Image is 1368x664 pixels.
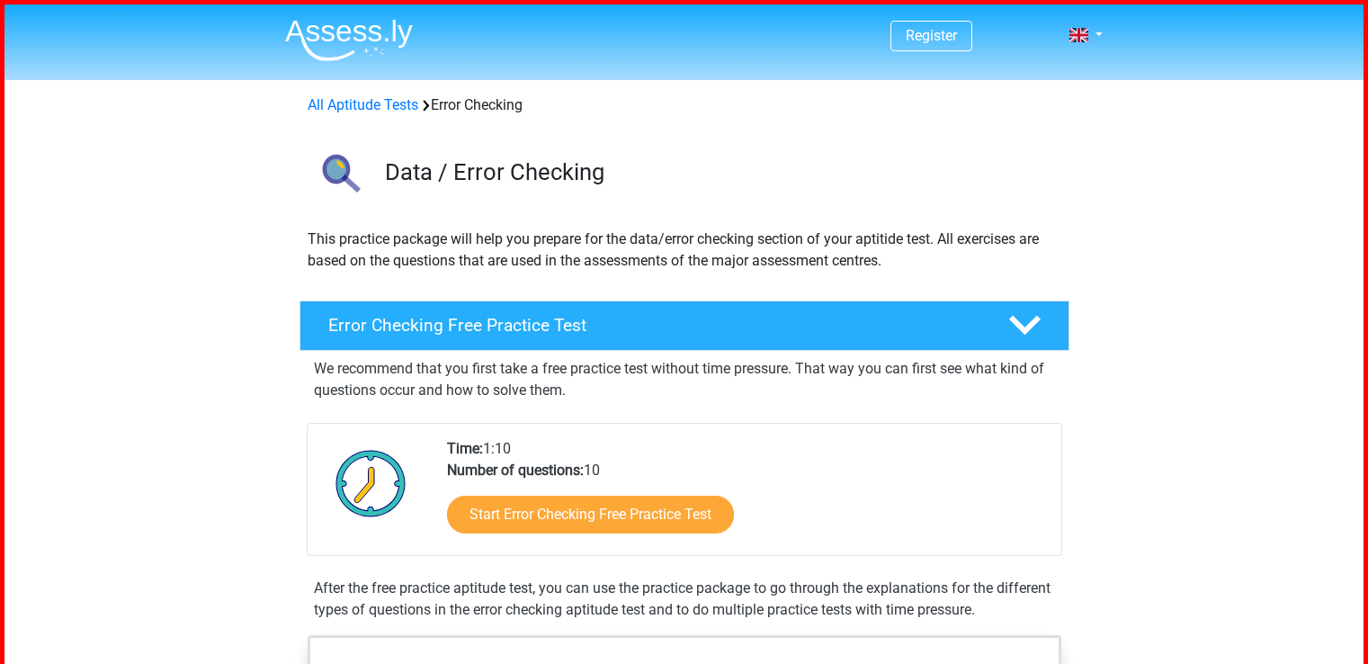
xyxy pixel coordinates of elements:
[447,440,483,457] b: Time:
[328,315,979,336] h4: Error Checking Free Practice Test
[300,94,1068,116] div: Error Checking
[308,96,418,113] a: All Aptitude Tests
[308,229,1061,272] p: This practice package will help you prepare for the data/error checking section of your aptitide ...
[292,301,1077,351] a: Error Checking Free Practice Test
[300,138,377,214] img: error checking
[434,438,1060,555] div: 1:10 10
[447,496,734,534] a: Start Error Checking Free Practice Test
[285,19,413,61] img: Assessly
[307,578,1062,621] div: After the free practice aptitude test, you can use the practice package to go through the explana...
[906,27,957,44] a: Register
[447,462,584,479] b: Number of questions:
[385,158,1055,186] h3: Data / Error Checking
[314,358,1055,401] p: We recommend that you first take a free practice test without time pressure. That way you can fir...
[326,438,416,528] img: Clock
